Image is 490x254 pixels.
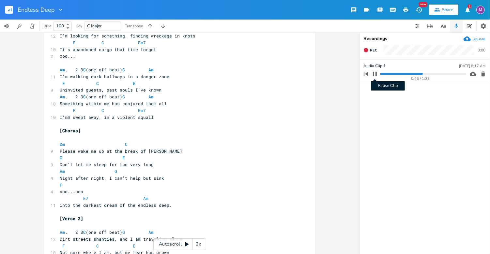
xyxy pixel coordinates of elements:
span: F [73,40,76,46]
span: E [123,155,125,161]
span: G [60,155,63,161]
span: Am [144,195,149,201]
span: F [63,80,65,86]
button: Share [429,5,458,15]
span: Am [60,94,65,100]
span: C [102,40,104,46]
span: C [97,80,99,86]
button: Rec [361,45,380,55]
button: New [412,4,425,16]
span: I'mm swept away, in a violent squall [60,114,154,120]
span: G [123,94,125,100]
span: F [63,243,65,249]
span: C [84,229,86,235]
div: Recordings [363,36,486,41]
span: Uninvited guests, past souls I've known [60,87,162,93]
span: Dirt streets,shanties, and I am traveling alone [60,236,183,242]
div: BPM [44,24,51,28]
span: C [84,67,86,73]
div: [DATE] 8:17 AM [459,64,485,68]
span: ooo... [60,53,76,59]
span: E [133,80,136,86]
div: Share [442,7,453,13]
span: . 2 3 (one off beat) [60,67,157,73]
div: New [419,2,427,7]
span: Something within me has conjured them all [60,101,167,106]
div: melindameshad [476,6,485,14]
div: Upload [472,36,485,41]
div: 1 [468,5,471,8]
span: Am [149,229,154,235]
span: ooo...ooo [60,189,84,194]
button: Pause Clip [371,69,379,79]
span: Endless Deep [18,7,55,13]
div: Autoscroll [153,238,206,250]
span: C [97,243,99,249]
div: 0:46 / 1:33 [375,77,466,80]
span: Am [149,94,154,100]
span: Am [60,67,65,73]
button: Upload [464,35,485,42]
span: E [133,243,136,249]
span: C [102,107,104,113]
span: F [60,182,63,188]
span: I'm walking dark hallways in a danger zone [60,74,170,79]
span: G [123,67,125,73]
span: It's abandoned cargo that time forgot [60,47,157,52]
span: . 2 3 (one off beat) [60,94,157,100]
span: Audio Clip 1 [363,63,386,69]
div: 0:00 [478,48,485,52]
span: Night after night, I can't help but sink [60,175,164,181]
span: Am [60,168,65,174]
button: 1 [461,4,474,16]
span: C Major [87,23,102,29]
div: Key [76,24,82,28]
span: Rec [370,48,377,53]
span: . 2 3 (one off beat) [60,229,157,235]
span: Please wake me up at the break of [PERSON_NAME] [60,148,183,154]
button: M [476,2,485,17]
span: F [73,107,76,113]
span: Em7 [138,107,146,113]
span: into the darkest dream of the endless deep. [60,202,172,208]
span: Em7 [138,40,146,46]
span: G [115,168,117,174]
span: G [123,229,125,235]
span: I'm looking for something, finding wreckage in knots [60,33,196,39]
span: [Verse 2] [60,216,84,221]
span: Am [60,229,65,235]
span: Don't let me sleep for too very long [60,162,154,167]
span: C [84,94,86,100]
div: 3x [192,238,204,250]
span: [Chorus] [60,128,81,134]
span: E7 [84,195,89,201]
span: Am [149,67,154,73]
span: Dm [60,141,65,147]
div: Transpose [125,24,143,28]
span: C [125,141,128,147]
